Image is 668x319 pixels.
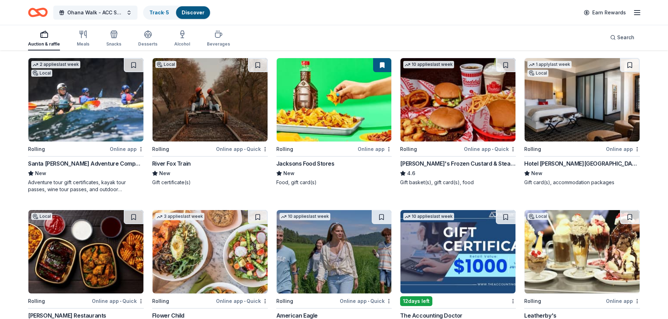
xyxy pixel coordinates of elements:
span: Ohana Walk - ACC Senior Services [67,8,123,17]
a: Discover [182,9,204,15]
img: Image for River Fox Train [153,58,268,141]
a: Track· 5 [149,9,169,15]
img: Image for Bennett's Restaurants [28,210,143,293]
div: Hotel [PERSON_NAME][GEOGRAPHIC_DATA] [524,159,640,168]
div: Gift basket(s), gift card(s), food [400,179,516,186]
div: Online app Quick [464,145,516,153]
div: 12 days left [400,296,432,306]
div: Rolling [152,145,169,153]
a: Image for Hotel Valencia Santana Row1 applylast weekLocalRollingOnline appHotel [PERSON_NAME][GEO... [524,58,640,186]
div: Online app Quick [216,297,268,305]
img: Image for American Eagle [277,210,392,293]
div: Local [31,70,52,77]
img: Image for Jacksons Food Stores [277,58,392,141]
div: Beverages [207,41,230,47]
button: Auction & raffle [28,27,60,50]
div: Rolling [276,297,293,305]
div: 10 applies last week [279,213,330,220]
div: Rolling [400,145,417,153]
div: 10 applies last week [403,61,454,68]
div: Local [527,70,548,77]
button: Track· 5Discover [143,6,211,20]
div: River Fox Train [152,159,191,168]
div: Santa [PERSON_NAME] Adventure Company [28,159,144,168]
span: • [244,298,245,304]
img: Image for Leatherby's [525,210,640,293]
div: 10 applies last week [403,213,454,220]
img: Image for Freddy's Frozen Custard & Steakburgers [400,58,515,141]
div: Gift certificate(s) [152,179,268,186]
span: Search [617,33,634,42]
div: Online app Quick [92,297,144,305]
div: Meals [77,41,89,47]
button: Alcohol [174,27,190,50]
img: Image for Hotel Valencia Santana Row [525,58,640,141]
div: 2 applies last week [31,61,80,68]
button: Desserts [138,27,157,50]
a: Earn Rewards [580,6,630,19]
img: Image for Santa Barbara Adventure Company [28,58,143,141]
div: 1 apply last week [527,61,572,68]
div: Jacksons Food Stores [276,159,335,168]
button: Search [605,30,640,44]
span: 4.6 [407,169,415,178]
div: Rolling [152,297,169,305]
span: New [531,169,542,178]
span: • [120,298,121,304]
a: Image for Jacksons Food StoresRollingOnline appJacksons Food StoresNewFood, gift card(s) [276,58,392,186]
button: Meals [77,27,89,50]
div: Online app [606,297,640,305]
div: Local [155,61,176,68]
div: 3 applies last week [155,213,204,220]
div: Online app [606,145,640,153]
div: Auction & raffle [28,41,60,47]
button: Ohana Walk - ACC Senior Services [53,6,137,20]
div: Local [527,213,548,220]
span: • [244,146,245,152]
span: New [283,169,295,178]
span: • [368,298,369,304]
button: Beverages [207,27,230,50]
a: Home [28,4,48,21]
div: Gift card(s), accommodation packages [524,179,640,186]
a: Image for River Fox TrainLocalRollingOnline app•QuickRiver Fox TrainNewGift certificate(s) [152,58,268,186]
div: Snacks [106,41,121,47]
div: Adventure tour gift certificates, kayak tour passes, wine tour passes, and outdoor experience vou... [28,179,144,193]
div: Rolling [276,145,293,153]
img: Image for The Accounting Doctor [400,210,515,293]
div: Online app [110,145,144,153]
span: • [492,146,493,152]
div: Rolling [28,145,45,153]
a: Image for Freddy's Frozen Custard & Steakburgers10 applieslast weekRollingOnline app•Quick[PERSON... [400,58,516,186]
div: Rolling [524,145,541,153]
span: New [159,169,170,178]
div: Online app [358,145,392,153]
div: Online app Quick [340,297,392,305]
div: Rolling [28,297,45,305]
div: Local [31,213,52,220]
span: New [35,169,46,178]
div: Alcohol [174,41,190,47]
a: Image for Santa Barbara Adventure Company2 applieslast weekLocalRollingOnline appSanta [PERSON_NA... [28,58,144,193]
div: [PERSON_NAME]'s Frozen Custard & Steakburgers [400,159,516,168]
div: Food, gift card(s) [276,179,392,186]
button: Snacks [106,27,121,50]
div: Rolling [524,297,541,305]
img: Image for Flower Child [153,210,268,293]
div: Online app Quick [216,145,268,153]
div: Desserts [138,41,157,47]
